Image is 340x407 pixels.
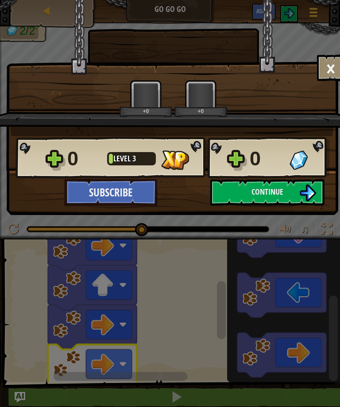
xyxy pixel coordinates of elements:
[290,150,308,170] img: Gems Gained
[132,153,136,164] span: 3
[121,108,171,114] div: +0
[65,179,157,206] button: Subscribe
[176,108,226,114] div: +0
[299,184,316,201] img: Continue
[250,145,284,173] div: 0
[67,145,102,173] div: 0
[161,150,189,170] img: XP Gained
[251,186,283,197] span: Continue
[113,153,132,164] span: Level
[210,179,325,206] button: Continue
